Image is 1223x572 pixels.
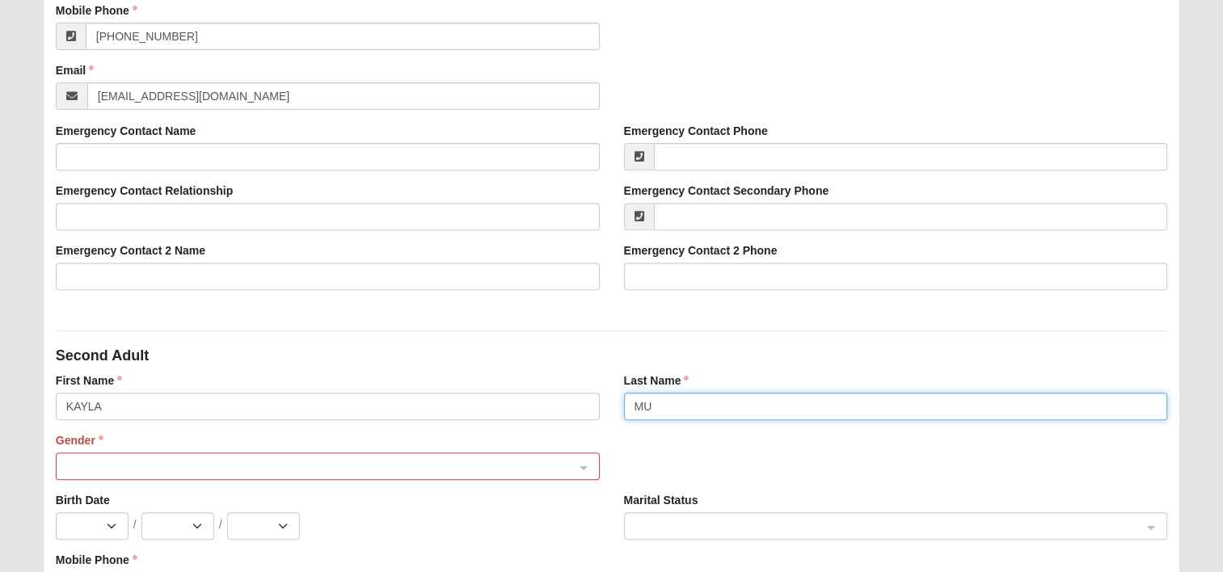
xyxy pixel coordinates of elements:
label: First Name [56,372,122,389]
label: Marital Status [624,492,698,508]
span: / [133,516,137,532]
label: Emergency Contact Secondary Phone [624,183,829,199]
label: Email [56,62,94,78]
h4: Second Adult [56,347,1167,365]
label: Mobile Phone [56,552,137,568]
label: Mobile Phone [56,2,137,19]
label: Emergency Contact 2 Name [56,242,205,259]
span: / [219,516,222,532]
label: Emergency Contact Relationship [56,183,233,199]
label: Emergency Contact 2 Phone [624,242,778,259]
label: Gender [56,432,103,448]
label: Birth Date [56,492,110,508]
label: Emergency Contact Phone [624,123,768,139]
label: Emergency Contact Name [56,123,196,139]
label: Last Name [624,372,690,389]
